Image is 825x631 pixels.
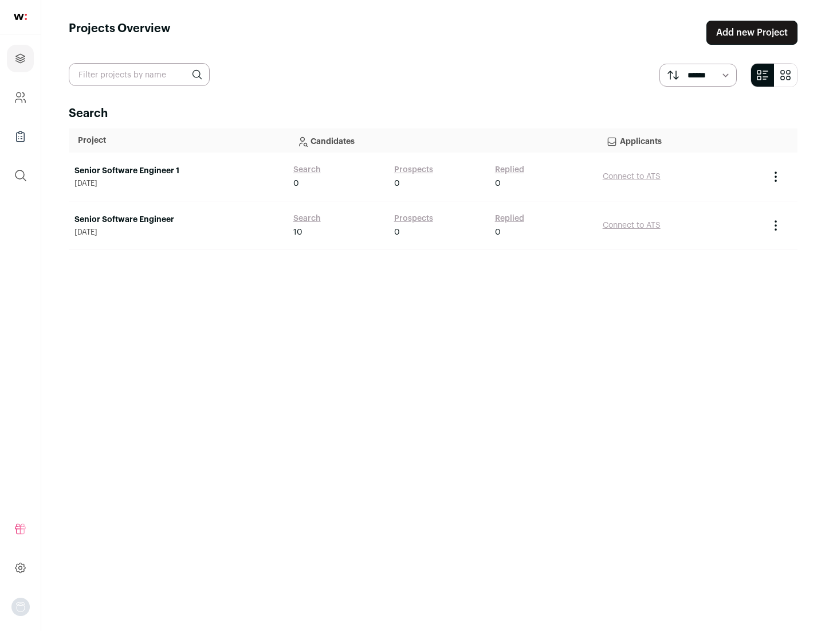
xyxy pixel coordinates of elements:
[69,106,797,122] h2: Search
[74,165,282,177] a: Senior Software Engineer 1
[7,84,34,111] a: Company and ATS Settings
[394,213,433,224] a: Prospects
[394,178,400,189] span: 0
[74,228,282,237] span: [DATE]
[706,21,797,45] a: Add new Project
[495,178,501,189] span: 0
[74,179,282,188] span: [DATE]
[293,164,321,176] a: Search
[69,63,210,86] input: Filter projects by name
[293,213,321,224] a: Search
[293,178,299,189] span: 0
[603,173,661,181] a: Connect to ATS
[394,164,433,176] a: Prospects
[495,227,501,238] span: 0
[394,227,400,238] span: 0
[606,129,754,152] p: Applicants
[495,213,524,224] a: Replied
[769,219,783,232] button: Project Actions
[11,598,30,616] img: nopic.png
[14,14,27,20] img: wellfound-shorthand-0d5821cbd27db2630d0214b213865d53afaa358527fdda9d0ea32b1df1b89c2c.svg
[78,135,278,146] p: Project
[11,598,30,616] button: Open dropdown
[769,170,783,184] button: Project Actions
[495,164,524,176] a: Replied
[297,129,588,152] p: Candidates
[7,45,34,72] a: Projects
[7,123,34,150] a: Company Lists
[603,221,661,229] a: Connect to ATS
[69,21,171,45] h1: Projects Overview
[293,227,302,238] span: 10
[74,214,282,225] a: Senior Software Engineer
